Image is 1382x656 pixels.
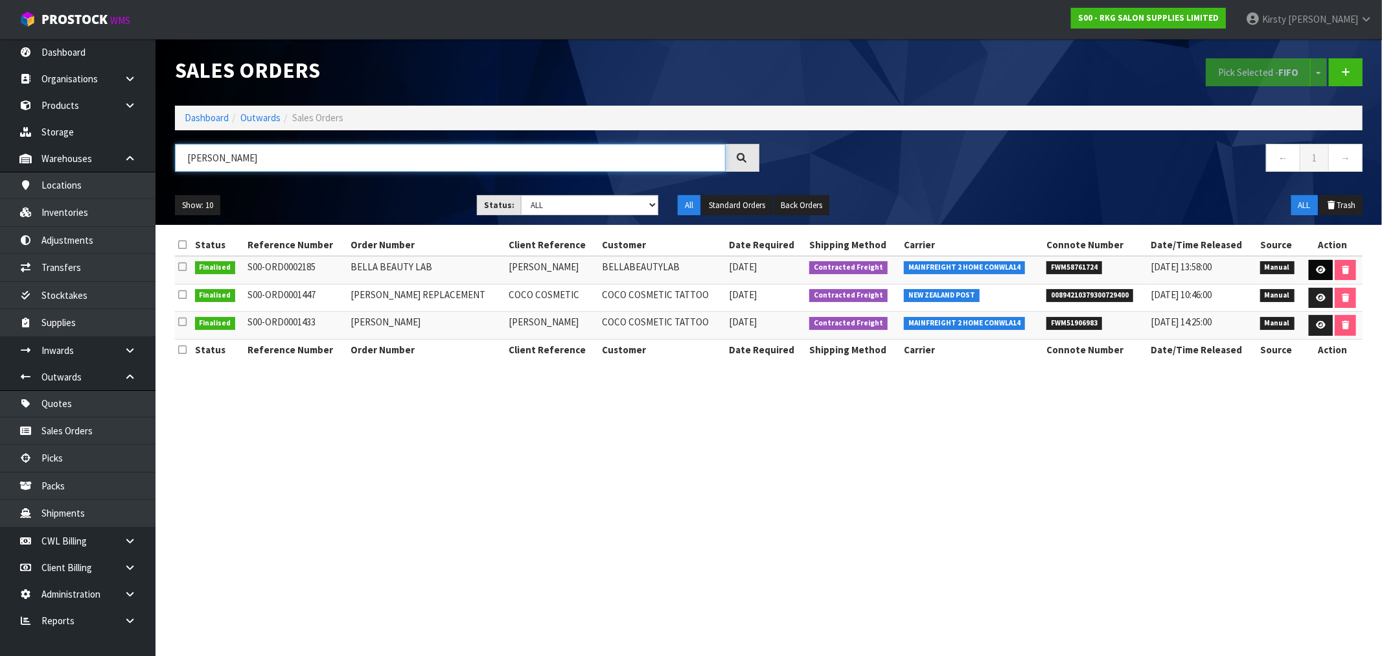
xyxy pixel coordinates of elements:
[347,256,505,284] td: BELLA BEAUTY LAB
[175,58,759,82] h1: Sales Orders
[904,261,1025,274] span: MAINFREIGHT 2 HOME CONWLA14
[599,235,726,255] th: Customer
[1151,316,1212,328] span: [DATE] 14:25:00
[1260,261,1295,274] span: Manual
[1046,317,1102,330] span: FWM51906983
[195,261,236,274] span: Finalised
[110,14,130,27] small: WMS
[1071,8,1226,29] a: S00 - RKG SALON SUPPLIES LIMITED
[505,256,599,284] td: [PERSON_NAME]
[1302,340,1363,360] th: Action
[347,284,505,312] td: [PERSON_NAME] REPLACEMENT
[1319,195,1363,216] button: Trash
[1257,340,1302,360] th: Source
[292,111,343,124] span: Sales Orders
[729,261,757,273] span: [DATE]
[195,317,236,330] span: Finalised
[244,235,347,255] th: Reference Number
[192,340,244,360] th: Status
[1328,144,1363,172] a: →
[1043,340,1147,360] th: Connote Number
[175,195,220,216] button: Show: 10
[729,288,757,301] span: [DATE]
[1046,289,1133,302] span: 00894210379300729400
[726,235,806,255] th: Date Required
[505,312,599,340] td: [PERSON_NAME]
[1151,261,1212,273] span: [DATE] 13:58:00
[505,340,599,360] th: Client Reference
[1206,58,1311,86] button: Pick Selected -FIFO
[1043,235,1147,255] th: Connote Number
[1147,235,1257,255] th: Date/Time Released
[809,261,888,274] span: Contracted Freight
[244,256,347,284] td: S00-ORD0002185
[185,111,229,124] a: Dashboard
[505,284,599,312] td: COCO COSMETIC
[1302,235,1363,255] th: Action
[175,144,726,172] input: Search sales orders
[1260,317,1295,330] span: Manual
[1291,195,1318,216] button: ALL
[599,256,726,284] td: BELLABEAUTYLAB
[347,312,505,340] td: [PERSON_NAME]
[904,317,1025,330] span: MAINFREIGHT 2 HOME CONWLA14
[244,340,347,360] th: Reference Number
[244,284,347,312] td: S00-ORD0001447
[41,11,108,28] span: ProStock
[702,195,772,216] button: Standard Orders
[195,289,236,302] span: Finalised
[901,340,1043,360] th: Carrier
[240,111,281,124] a: Outwards
[347,235,505,255] th: Order Number
[806,340,901,360] th: Shipping Method
[1278,66,1298,78] strong: FIFO
[1300,144,1329,172] a: 1
[347,340,505,360] th: Order Number
[1046,261,1102,274] span: FWM58761724
[244,312,347,340] td: S00-ORD0001433
[599,312,726,340] td: COCO COSMETIC TATTOO
[806,235,901,255] th: Shipping Method
[1288,13,1358,25] span: [PERSON_NAME]
[678,195,700,216] button: All
[505,235,599,255] th: Client Reference
[809,289,888,302] span: Contracted Freight
[1262,13,1286,25] span: Kirsty
[729,316,757,328] span: [DATE]
[1147,340,1257,360] th: Date/Time Released
[599,284,726,312] td: COCO COSMETIC TATTOO
[779,144,1363,176] nav: Page navigation
[774,195,829,216] button: Back Orders
[1151,288,1212,301] span: [DATE] 10:46:00
[1266,144,1300,172] a: ←
[904,289,980,302] span: NEW ZEALAND POST
[901,235,1043,255] th: Carrier
[809,317,888,330] span: Contracted Freight
[19,11,36,27] img: cube-alt.png
[484,200,514,211] strong: Status:
[1078,12,1219,23] strong: S00 - RKG SALON SUPPLIES LIMITED
[599,340,726,360] th: Customer
[1260,289,1295,302] span: Manual
[192,235,244,255] th: Status
[726,340,806,360] th: Date Required
[1257,235,1302,255] th: Source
